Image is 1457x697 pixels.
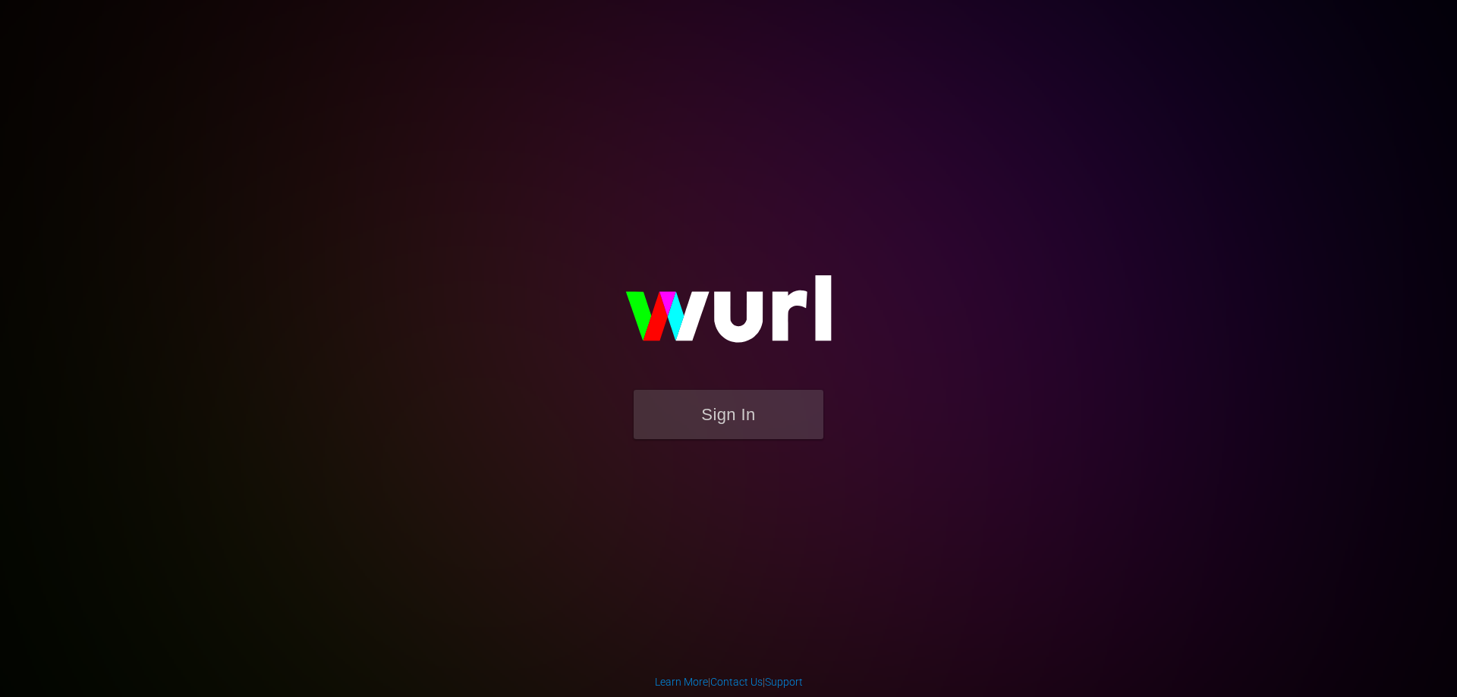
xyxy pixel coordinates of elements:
a: Support [765,676,803,688]
div: | | [655,674,803,689]
button: Sign In [634,390,823,439]
a: Learn More [655,676,708,688]
a: Contact Us [710,676,763,688]
img: wurl-logo-on-black-223613ac3d8ba8fe6dc639794a292ebdb59501304c7dfd60c99c58986ef67473.svg [577,243,880,390]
